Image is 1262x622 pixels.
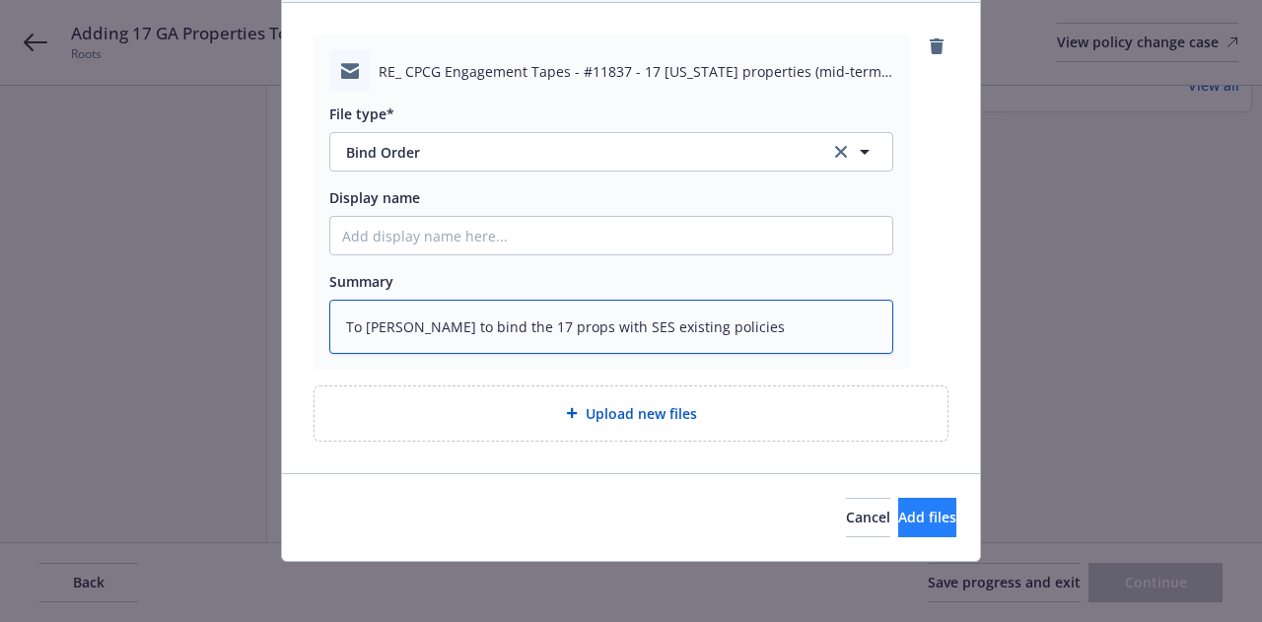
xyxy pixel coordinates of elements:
a: remove [925,35,948,58]
span: Summary [329,272,393,291]
span: File type* [329,104,394,123]
textarea: To [PERSON_NAME] to bind the 17 props with SES existing policies [329,300,893,353]
button: Bind Orderclear selection [329,132,893,172]
span: Cancel [846,508,890,526]
button: Cancel [846,498,890,537]
div: Upload new files [314,385,948,442]
span: Bind Order [346,142,803,163]
a: clear selection [829,140,853,164]
span: Add files [898,508,956,526]
input: Add display name here... [330,217,892,254]
span: Display name [329,188,420,207]
span: Upload new files [586,403,697,424]
span: RE_ CPCG Engagement Tapes - #11837 - 17 [US_STATE] properties (mid-term add).msg [379,61,893,82]
button: Add files [898,498,956,537]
